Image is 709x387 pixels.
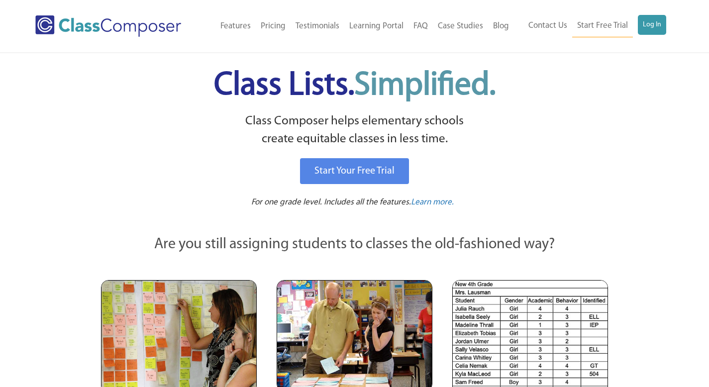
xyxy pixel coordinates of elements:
[314,166,395,176] span: Start Your Free Trial
[408,15,433,37] a: FAQ
[411,196,454,209] a: Learn more.
[488,15,514,37] a: Blog
[523,15,572,37] a: Contact Us
[215,15,256,37] a: Features
[572,15,633,37] a: Start Free Trial
[433,15,488,37] a: Case Studies
[300,158,409,184] a: Start Your Free Trial
[344,15,408,37] a: Learning Portal
[101,234,608,256] p: Are you still assigning students to classes the old-fashioned way?
[638,15,666,35] a: Log In
[411,198,454,206] span: Learn more.
[291,15,344,37] a: Testimonials
[203,15,514,37] nav: Header Menu
[354,70,496,102] span: Simplified.
[256,15,291,37] a: Pricing
[251,198,411,206] span: For one grade level. Includes all the features.
[35,15,181,37] img: Class Composer
[214,70,496,102] span: Class Lists.
[514,15,666,37] nav: Header Menu
[100,112,610,149] p: Class Composer helps elementary schools create equitable classes in less time.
